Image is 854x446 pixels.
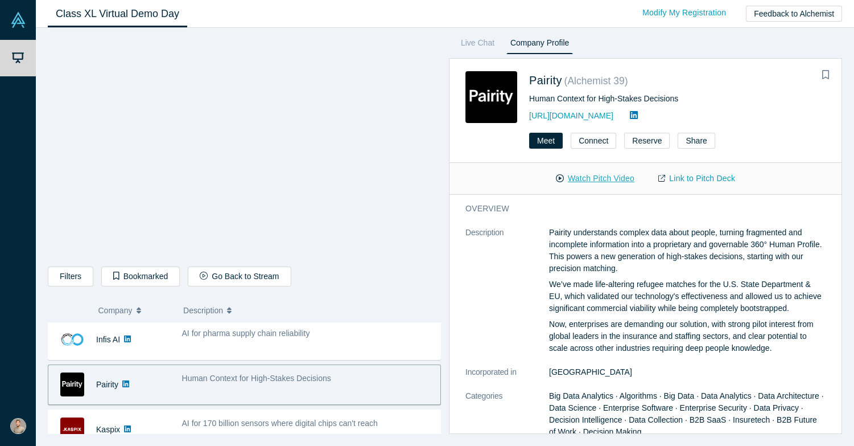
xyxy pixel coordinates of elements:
[183,298,433,322] button: Description
[48,1,187,27] a: Class XL Virtual Demo Day
[48,37,440,258] iframe: Infis AI
[96,335,120,344] a: Infis AI
[549,318,826,354] p: Now, enterprises are demanding our solution, with strong pilot interest from global leaders in th...
[529,74,562,87] a: Pairity
[564,75,628,87] small: ( Alchemist 39 )
[183,298,223,322] span: Description
[465,203,810,215] h3: overview
[646,169,747,189] a: Link to Pitch Deck
[465,71,517,123] img: Pairity's Logo
[188,267,291,287] button: Go Back to Stream
[182,374,331,383] span: Human Context for High-Stakes Decisions
[630,3,738,23] a: Modify My Registration
[549,366,826,378] dd: [GEOGRAPHIC_DATA]
[96,425,120,434] a: Kaspix
[529,111,613,120] a: [URL][DOMAIN_NAME]
[746,6,842,22] button: Feedback to Alchemist
[571,133,616,149] button: Connect
[544,169,646,189] button: Watch Pitch Video
[60,373,84,396] img: Pairity's Logo
[60,328,84,351] img: Infis AI's Logo
[549,391,823,436] span: Big Data Analytics · Algorithms · Big Data · Data Analytics · Data Architecture · Data Science · ...
[465,366,549,390] dt: Incorporated in
[182,419,378,428] span: AI for 170 billion sensors where digital chips can't reach
[818,67,834,83] button: Bookmark
[98,298,172,322] button: Company
[549,279,826,314] p: We’ve made life-altering refugee matches for the U.S. State Department & EU, which validated our ...
[678,133,715,149] button: Share
[465,227,549,366] dt: Description
[182,329,310,338] span: AI for pharma supply chain reliability
[96,380,118,389] a: Pairity
[506,36,573,54] a: Company Profile
[48,267,93,287] button: Filters
[529,93,826,105] div: Human Context for High-Stakes Decisions
[10,12,26,28] img: Alchemist Vault Logo
[101,267,180,287] button: Bookmarked
[549,227,826,275] p: Pairity understands complex data about people, turning fragmented and incomplete information into...
[10,418,26,434] img: Rohan Gupta's Account
[60,418,84,441] img: Kaspix's Logo
[529,133,563,149] button: Meet
[457,36,498,54] a: Live Chat
[98,298,133,322] span: Company
[624,133,670,149] button: Reserve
